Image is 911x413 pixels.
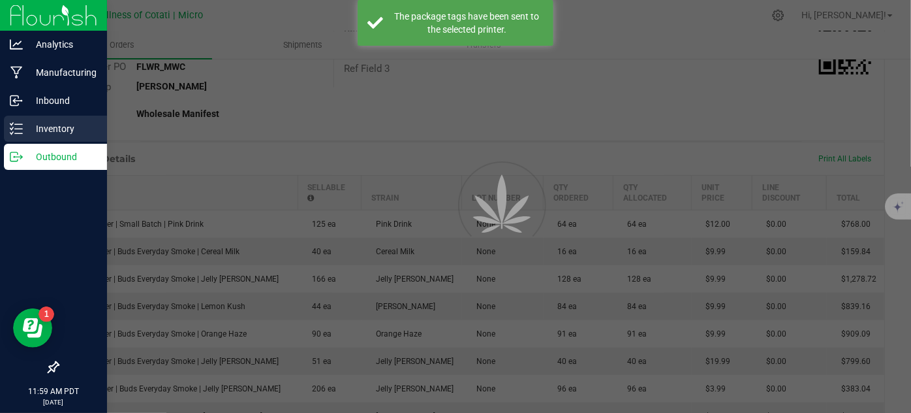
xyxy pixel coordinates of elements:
inline-svg: Inbound [10,94,23,107]
iframe: Resource center unread badge [39,306,54,322]
inline-svg: Outbound [10,150,23,163]
p: 11:59 AM PDT [6,386,101,397]
div: The package tags have been sent to the selected printer. [390,10,544,36]
inline-svg: Analytics [10,38,23,51]
p: [DATE] [6,397,101,407]
p: Outbound [23,149,101,165]
p: Manufacturing [23,65,101,80]
p: Analytics [23,37,101,52]
p: Inventory [23,121,101,137]
inline-svg: Inventory [10,122,23,135]
iframe: Resource center [13,308,52,348]
inline-svg: Manufacturing [10,66,23,79]
p: Inbound [23,93,101,108]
